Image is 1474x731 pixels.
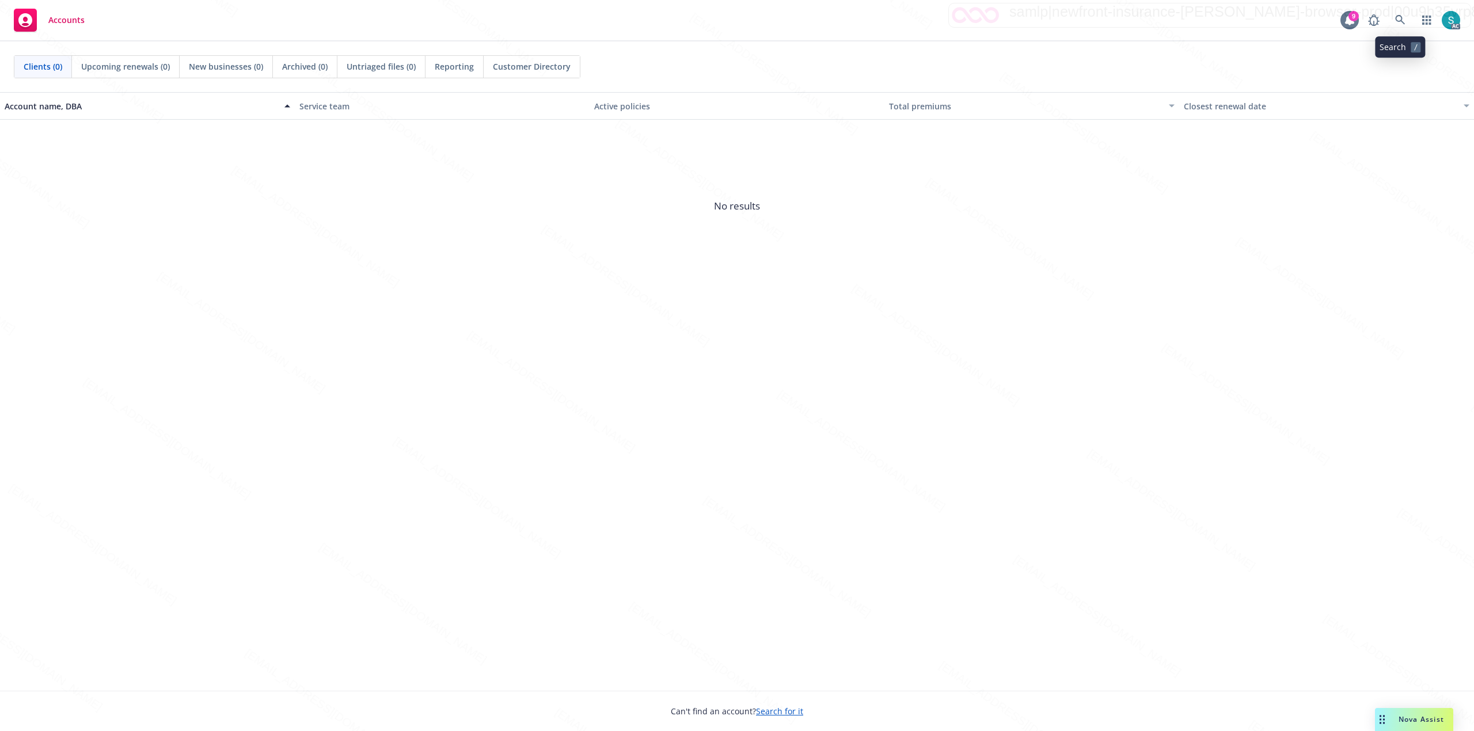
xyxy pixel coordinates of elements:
span: Customer Directory [493,60,571,73]
div: Active policies [594,100,880,112]
a: Accounts [9,4,89,36]
button: Closest renewal date [1179,92,1474,120]
span: New businesses (0) [189,60,263,73]
span: Accounts [48,16,85,25]
a: Search for it [756,706,803,717]
div: Drag to move [1375,708,1389,731]
button: Nova Assist [1375,708,1453,731]
div: 9 [1348,11,1359,21]
span: Reporting [435,60,474,73]
span: Archived (0) [282,60,328,73]
button: Active policies [590,92,884,120]
span: Untriaged files (0) [347,60,416,73]
div: Closest renewal date [1184,100,1457,112]
div: Service team [299,100,585,112]
button: Total premiums [884,92,1179,120]
span: Upcoming renewals (0) [81,60,170,73]
span: Can't find an account? [671,705,803,717]
div: Account name, DBA [5,100,278,112]
a: Switch app [1415,9,1438,32]
img: photo [1442,11,1460,29]
span: Clients (0) [24,60,62,73]
button: Service team [295,92,590,120]
a: Report a Bug [1362,9,1385,32]
div: Total premiums [889,100,1162,112]
span: Nova Assist [1399,714,1444,724]
a: Search [1389,9,1412,32]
